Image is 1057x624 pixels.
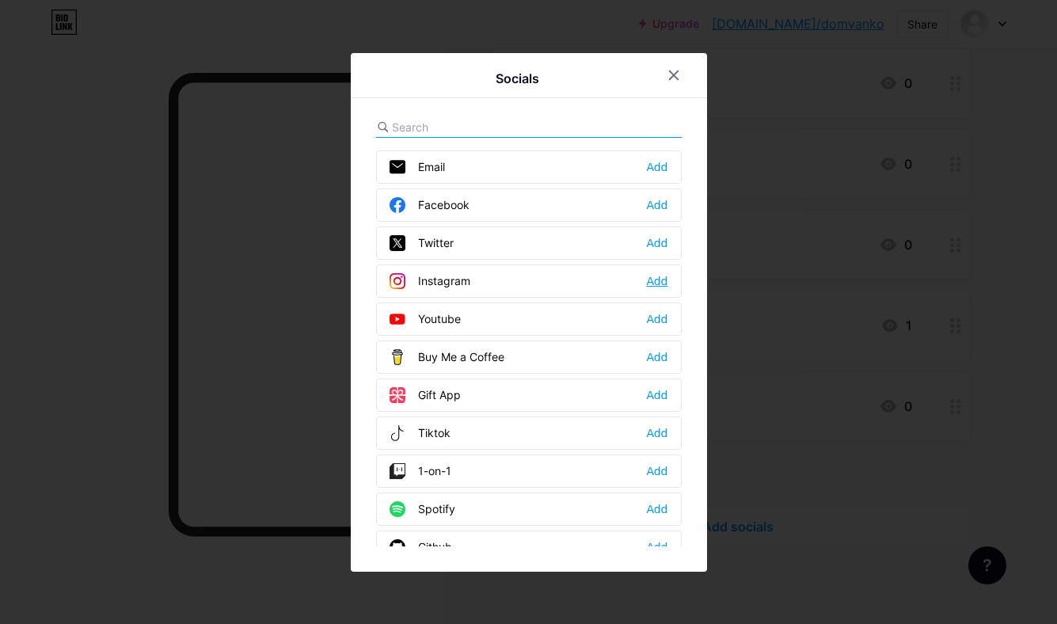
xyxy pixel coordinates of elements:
div: Add [646,159,667,175]
div: Twitter [390,235,454,251]
div: Gift App [390,387,461,403]
div: Add [646,311,667,327]
div: Instagram [390,273,470,289]
div: Email [390,159,445,175]
div: Add [646,387,667,403]
div: Add [646,539,667,555]
div: Add [646,349,667,365]
div: Add [646,425,667,441]
div: Add [646,501,667,517]
div: Buy Me a Coffee [390,349,504,365]
div: Tiktok [390,425,451,441]
div: Youtube [390,311,461,327]
div: 1-on-1 [390,463,451,479]
div: Socials [496,69,539,88]
div: Add [646,463,667,479]
div: Spotify [390,501,455,517]
input: Search [392,119,567,135]
div: Github [390,539,452,555]
div: Add [646,235,667,251]
div: Add [646,273,667,289]
div: Facebook [390,197,470,213]
div: Add [646,197,667,213]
